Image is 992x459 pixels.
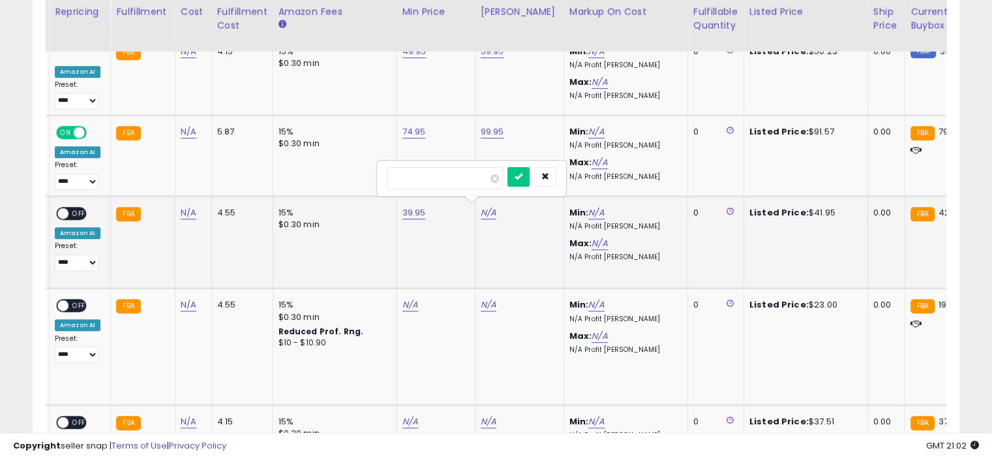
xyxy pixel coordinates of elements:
span: 2025-09-12 21:02 GMT [926,439,979,452]
div: Preset: [55,242,100,271]
b: Max: [569,237,592,249]
a: N/A [481,298,496,311]
div: [PERSON_NAME] [481,5,558,19]
div: Fulfillment Cost [217,5,267,33]
span: ON [57,127,74,138]
div: Fulfillable Quantity [693,5,738,33]
a: N/A [588,206,604,219]
p: N/A Profit [PERSON_NAME] [569,315,678,324]
a: 74.95 [402,125,426,138]
a: Privacy Policy [169,439,226,452]
span: 37.51 [938,415,958,428]
div: Min Price [402,5,470,19]
b: Listed Price: [749,125,809,138]
b: Max: [569,330,592,342]
a: N/A [181,298,196,311]
a: N/A [592,76,607,89]
a: N/A [588,415,604,428]
div: Cost [181,5,206,19]
div: 0 [693,416,734,428]
b: Min: [569,298,589,311]
a: N/A [181,206,196,219]
span: OFF [68,300,89,311]
b: Max: [569,76,592,88]
a: 99.95 [481,125,504,138]
div: Repricing [55,5,105,19]
small: FBA [116,416,140,430]
div: 0 [693,299,734,311]
div: $10 - $10.90 [278,338,387,349]
a: N/A [402,298,418,311]
div: Preset: [55,161,100,190]
div: 0 [693,46,734,57]
div: Fulfillment [116,5,169,19]
div: Preset: [55,334,100,364]
a: N/A [592,330,607,343]
span: OFF [68,417,89,428]
div: Preset: [55,80,100,110]
span: 39.99 [939,45,963,57]
div: 4.15 [217,46,263,57]
b: Reduced Prof. Rng. [278,326,364,337]
p: N/A Profit [PERSON_NAME] [569,253,678,262]
div: 0.00 [873,416,895,428]
div: Markup on Cost [569,5,682,19]
b: Min: [569,206,589,219]
div: 4.15 [217,416,263,428]
small: FBA [116,207,140,221]
small: FBA [116,299,140,313]
div: 15% [278,207,387,219]
small: FBA [910,207,935,221]
small: Amazon Fees. [278,19,286,31]
div: 15% [278,126,387,138]
a: N/A [588,298,604,311]
small: FBA [116,46,140,60]
div: Amazon AI [55,319,100,331]
div: $0.30 min [278,219,387,230]
div: 0 [693,207,734,219]
b: Listed Price: [749,415,809,428]
div: Amazon AI [55,227,100,239]
div: 0.00 [873,299,895,311]
small: FBA [910,416,935,430]
div: 5.87 [217,126,263,138]
a: 39.95 [402,206,426,219]
a: N/A [592,156,607,169]
p: N/A Profit [PERSON_NAME] [569,61,678,70]
small: FBA [910,299,935,313]
small: FBA [116,126,140,140]
a: N/A [592,237,607,250]
b: Min: [569,45,589,57]
div: $50.23 [749,46,858,57]
div: seller snap | | [13,440,226,452]
div: 4.55 [217,207,263,219]
span: OFF [68,208,89,219]
span: 42 [938,206,949,219]
p: N/A Profit [PERSON_NAME] [569,222,678,231]
a: N/A [181,415,196,428]
a: N/A [481,415,496,428]
div: 0.00 [873,46,895,57]
p: N/A Profit [PERSON_NAME] [569,345,678,355]
b: Listed Price: [749,206,809,219]
div: 15% [278,416,387,428]
div: Listed Price [749,5,862,19]
b: Min: [569,125,589,138]
div: $0.30 min [278,138,387,150]
b: Min: [569,415,589,428]
p: N/A Profit [PERSON_NAME] [569,141,678,150]
div: $0.30 min [278,311,387,323]
p: N/A Profit [PERSON_NAME] [569,172,678,182]
div: Amazon AI [55,146,100,158]
div: Ship Price [873,5,899,33]
div: $0.30 min [278,57,387,69]
div: 15% [278,46,387,57]
b: Listed Price: [749,298,809,311]
div: $37.51 [749,416,858,428]
span: OFF [85,127,106,138]
div: Current Buybox Price [910,5,978,33]
div: Amazon AI [55,66,100,78]
a: N/A [588,125,604,138]
p: N/A Profit [PERSON_NAME] [569,91,678,101]
a: N/A [181,125,196,138]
